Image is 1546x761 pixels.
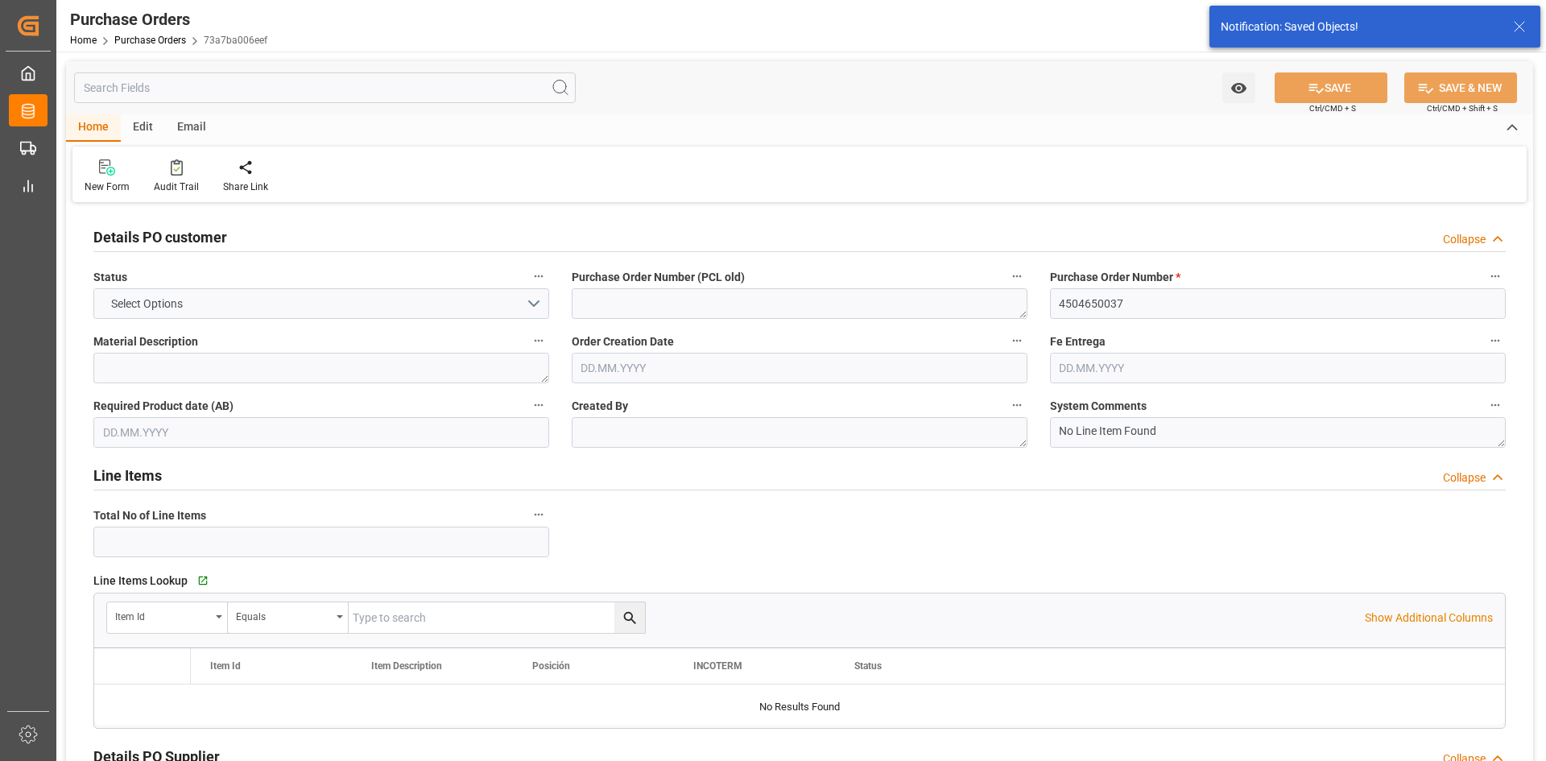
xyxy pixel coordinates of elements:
span: Purchase Order Number [1050,269,1180,286]
button: open menu [228,602,349,633]
input: DD.MM.YYYY [93,417,549,448]
input: Search Fields [74,72,576,103]
div: Collapse [1443,231,1486,248]
div: Item Id [115,606,210,624]
div: Audit Trail [154,180,199,194]
span: Purchase Order Number (PCL old) [572,269,745,286]
span: Item Id [210,660,241,672]
button: search button [614,602,645,633]
div: Collapse [1443,469,1486,486]
h2: Details PO customer [93,226,227,248]
button: open menu [93,288,549,319]
span: Select Options [103,296,191,312]
span: Status [93,269,127,286]
button: open menu [107,602,228,633]
div: Equals [236,606,331,624]
button: Purchase Order Number (PCL old) [1007,266,1027,287]
button: Fe Entrega [1485,330,1506,351]
a: Home [70,35,97,46]
button: SAVE & NEW [1404,72,1517,103]
input: DD.MM.YYYY [572,353,1027,383]
div: Email [165,114,218,142]
button: Order Creation Date [1007,330,1027,351]
span: Item Description [371,660,442,672]
button: Created By [1007,395,1027,416]
span: Required Product date (AB) [93,398,234,415]
textarea: No Line Item Found [1050,417,1506,448]
div: Edit [121,114,165,142]
div: Home [66,114,121,142]
input: DD.MM.YYYY [1050,353,1506,383]
span: Total No of Line Items [93,507,206,524]
button: Required Product date (AB) [528,395,549,416]
button: open menu [1222,72,1255,103]
a: Purchase Orders [114,35,186,46]
span: INCOTERM [693,660,742,672]
span: Ctrl/CMD + S [1309,102,1356,114]
button: SAVE [1275,72,1387,103]
div: Share Link [223,180,268,194]
button: Status [528,266,549,287]
span: Posición [532,660,570,672]
button: System Comments [1485,395,1506,416]
span: System Comments [1050,398,1147,415]
div: Purchase Orders [70,7,267,31]
button: Material Description [528,330,549,351]
p: Show Additional Columns [1365,610,1493,627]
div: New Form [85,180,130,194]
input: Type to search [349,602,645,633]
span: Order Creation Date [572,333,674,350]
span: Fe Entrega [1050,333,1106,350]
span: Ctrl/CMD + Shift + S [1427,102,1498,114]
button: Purchase Order Number * [1485,266,1506,287]
span: Status [854,660,882,672]
span: Created By [572,398,628,415]
h2: Line Items [93,465,162,486]
button: Total No of Line Items [528,504,549,525]
div: Notification: Saved Objects! [1221,19,1498,35]
span: Line Items Lookup [93,573,188,589]
span: Material Description [93,333,198,350]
